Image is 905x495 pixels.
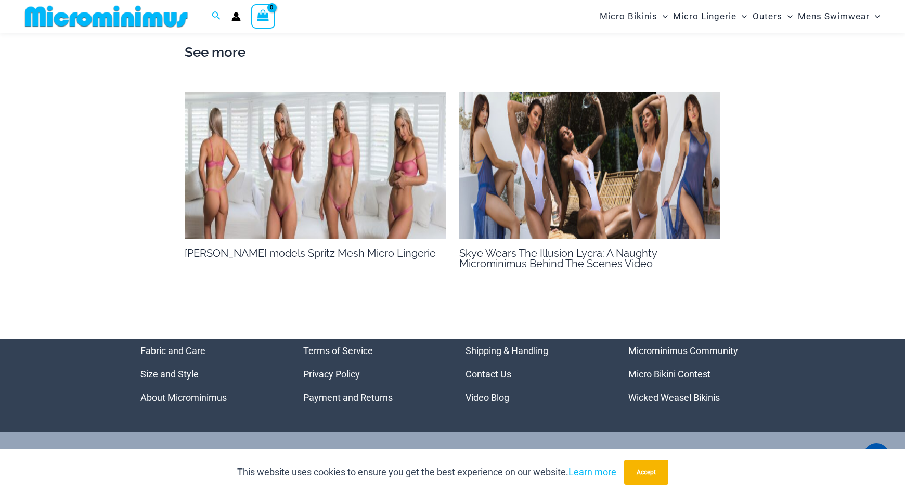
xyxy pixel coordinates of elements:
a: About Microminimus [140,392,227,403]
span: Micro Bikinis [600,3,657,30]
aside: Footer Widget 2 [303,339,440,409]
a: Search icon link [212,10,221,23]
a: Privacy Policy [303,369,360,380]
nav: Menu [466,339,602,409]
a: Payment and Returns [303,392,393,403]
a: Terms of Service [303,345,373,356]
span: Mens Swimwear [798,3,870,30]
nav: Menu [140,339,277,409]
a: Video Blog [466,392,509,403]
aside: Footer Widget 1 [140,339,277,409]
h2: See more [185,42,720,63]
span: Menu Toggle [870,3,880,30]
span: Menu Toggle [657,3,668,30]
a: Microminimus Community [628,345,738,356]
a: Wicked Weasel Bikinis [628,392,720,403]
a: Learn more [568,466,616,477]
a: Micro Bikini Contest [628,369,710,380]
a: [PERSON_NAME] models Spritz Mesh Micro Lingerie [185,247,436,259]
a: Fabric and Care [140,345,205,356]
nav: Menu [303,339,440,409]
img: SKYE 2000 x 700 Thumbnail [459,92,721,239]
a: OutersMenu ToggleMenu Toggle [750,3,795,30]
img: MM BTS Sammy 2000 x 700 Thumbnail 1 [185,92,446,239]
a: View Shopping Cart, empty [251,4,275,28]
a: Micro LingerieMenu ToggleMenu Toggle [670,3,749,30]
button: Accept [624,460,668,485]
a: Size and Style [140,369,199,380]
aside: Footer Widget 3 [466,339,602,409]
p: This website uses cookies to ensure you get the best experience on our website. [237,464,616,480]
aside: Footer Widget 4 [628,339,765,409]
nav: Menu [628,339,765,409]
span: Menu Toggle [782,3,793,30]
a: Contact Us [466,369,511,380]
span: Outers [753,3,782,30]
a: Mens SwimwearMenu ToggleMenu Toggle [795,3,883,30]
span: Menu Toggle [736,3,747,30]
a: Micro BikinisMenu ToggleMenu Toggle [597,3,670,30]
a: Account icon link [231,12,241,21]
a: Skye Wears The Illusion Lycra: A Naughty Microminimus Behind The Scenes Video [459,247,657,270]
nav: Site Navigation [596,2,884,31]
img: MM SHOP LOGO FLAT [21,5,192,28]
span: Micro Lingerie [673,3,736,30]
a: Shipping & Handling [466,345,548,356]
